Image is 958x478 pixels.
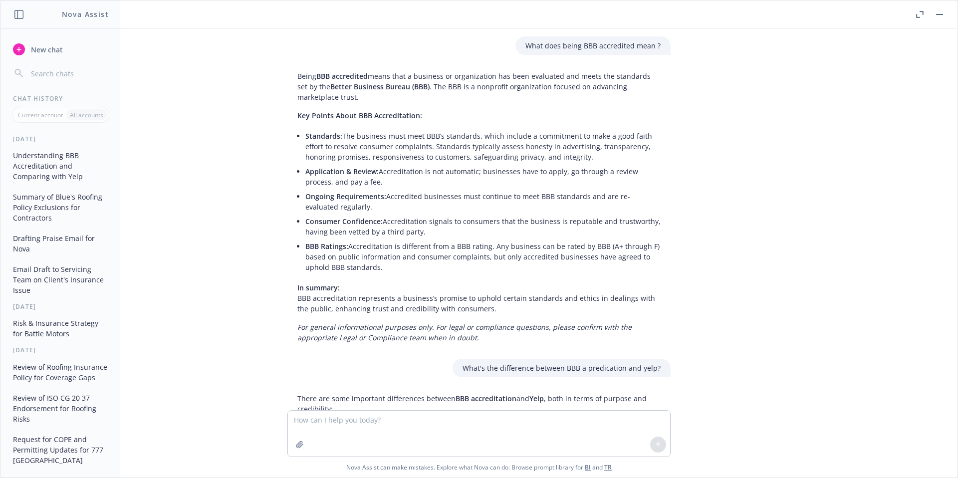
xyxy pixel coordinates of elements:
[305,189,661,214] li: Accredited businesses must continue to meet BBB standards and are re-evaluated regularly.
[463,363,661,373] p: What's the difference between BBB a predication and yelp?
[9,315,112,342] button: Risk & Insurance Strategy for Battle Motors
[9,359,112,386] button: Review of Roofing Insurance Policy for Coverage Gaps
[297,393,661,414] p: There are some important differences between and , both in terms of purpose and credibility:
[305,241,348,251] span: BBB Ratings:
[1,135,120,143] div: [DATE]
[305,167,379,176] span: Application & Review:
[29,66,108,80] input: Search chats
[70,111,103,119] p: All accounts
[305,129,661,164] li: The business must meet BBB’s standards, which include a commitment to make a good faith effort to...
[1,94,120,103] div: Chat History
[9,431,112,469] button: Request for COPE and Permitting Updates for 777 [GEOGRAPHIC_DATA]
[9,261,112,298] button: Email Draft to Servicing Team on Client's Insurance Issue
[9,40,112,58] button: New chat
[62,9,109,19] h1: Nova Assist
[9,147,112,185] button: Understanding BBB Accreditation and Comparing with Yelp
[297,71,661,102] p: Being means that a business or organization has been evaluated and meets the standards set by the...
[316,71,368,81] span: BBB accredited
[529,394,544,403] span: Yelp
[1,346,120,354] div: [DATE]
[9,189,112,226] button: Summary of Blue's Roofing Policy Exclusions for Contractors
[585,463,591,472] a: BI
[9,390,112,427] button: Review of ISO CG 20 37 Endorsement for Roofing Risks
[4,457,954,478] span: Nova Assist can make mistakes. Explore what Nova can do: Browse prompt library for and
[297,322,632,342] em: For general informational purposes only. For legal or compliance questions, please confirm with t...
[18,111,63,119] p: Current account
[29,44,63,55] span: New chat
[9,230,112,257] button: Drafting Praise Email for Nova
[305,214,661,239] li: Accreditation signals to consumers that the business is reputable and trustworthy, having been ve...
[297,111,422,120] span: Key Points About BBB Accreditation:
[305,131,342,141] span: Standards:
[297,283,340,292] span: In summary:
[305,192,386,201] span: Ongoing Requirements:
[604,463,612,472] a: TR
[305,164,661,189] li: Accreditation is not automatic; businesses have to apply, go through a review process, and pay a ...
[525,40,661,51] p: What does being BBB accredited mean ?
[1,302,120,311] div: [DATE]
[305,217,383,226] span: Consumer Confidence:
[297,282,661,314] p: BBB accreditation represents a business’s promise to uphold certain standards and ethics in deali...
[456,394,516,403] span: BBB accreditation
[330,82,430,91] span: Better Business Bureau (BBB)
[305,239,661,274] li: Accreditation is different from a BBB rating. Any business can be rated by BBB (A+ through F) bas...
